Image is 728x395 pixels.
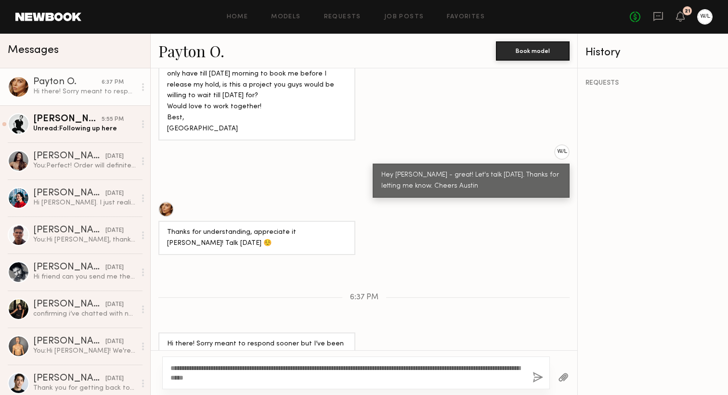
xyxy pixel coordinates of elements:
[496,41,570,61] button: Book model
[33,383,136,393] div: Thank you for getting back to me, I can keep the soft hold but would need to know 24hrs before ha...
[381,170,561,192] div: Hey [PERSON_NAME] - great! Let's talk [DATE]. Thanks for letting me know. Cheers Austin
[33,263,105,272] div: [PERSON_NAME]
[33,87,136,96] div: Hi there! Sorry meant to respond sooner but I’ve been on set all day, as for [DATE] I am availabl...
[105,189,124,198] div: [DATE]
[105,263,124,272] div: [DATE]
[271,14,300,20] a: Models
[33,161,136,170] div: You: Perfect! Order will definitely be healthy
[33,300,105,309] div: [PERSON_NAME]
[105,152,124,161] div: [DATE]
[33,189,105,198] div: [PERSON_NAME]
[33,374,105,383] div: [PERSON_NAME]
[33,272,136,281] div: Hi friend can you send me the video or stills, I saw a sponsored commercial come out! I’d love to...
[167,36,347,135] div: Hi there, Thank you for showing interest in me for this project! I’m currently on hold for anothe...
[33,198,136,207] div: Hi [PERSON_NAME]. I just realized I messed up the date on my end — I actually have another job th...
[167,339,347,372] div: Hi there! Sorry meant to respond sooner but I’ve been on set all day, as for [DATE] I am availabl...
[324,14,361,20] a: Requests
[102,115,124,124] div: 5:55 PM
[33,337,105,346] div: [PERSON_NAME]
[685,9,690,14] div: 21
[33,346,136,356] div: You: Hi [PERSON_NAME]! We're emailing with Newbook to get your fee released. Can you confirm the ...
[105,337,124,346] div: [DATE]
[33,235,136,244] div: You: Hi [PERSON_NAME], thanks for letting me know. Good luck with the job!
[496,46,570,54] a: Book model
[350,293,378,302] span: 6:37 PM
[33,226,105,235] div: [PERSON_NAME]
[105,300,124,309] div: [DATE]
[585,80,720,87] div: REQUESTS
[158,40,224,61] a: Payton O.
[102,78,124,87] div: 6:37 PM
[33,115,102,124] div: [PERSON_NAME]
[33,309,136,319] div: confirming i’ve chatted with newbook and they said everything was clear on their end!
[227,14,248,20] a: Home
[33,152,105,161] div: [PERSON_NAME]
[105,374,124,383] div: [DATE]
[585,47,720,58] div: History
[105,226,124,235] div: [DATE]
[33,124,136,133] div: Unread: Following up here
[447,14,485,20] a: Favorites
[8,45,59,56] span: Messages
[167,227,347,249] div: Thanks for understanding, appreciate it [PERSON_NAME]! Talk [DATE] ☺️
[384,14,424,20] a: Job Posts
[33,77,102,87] div: Payton O.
